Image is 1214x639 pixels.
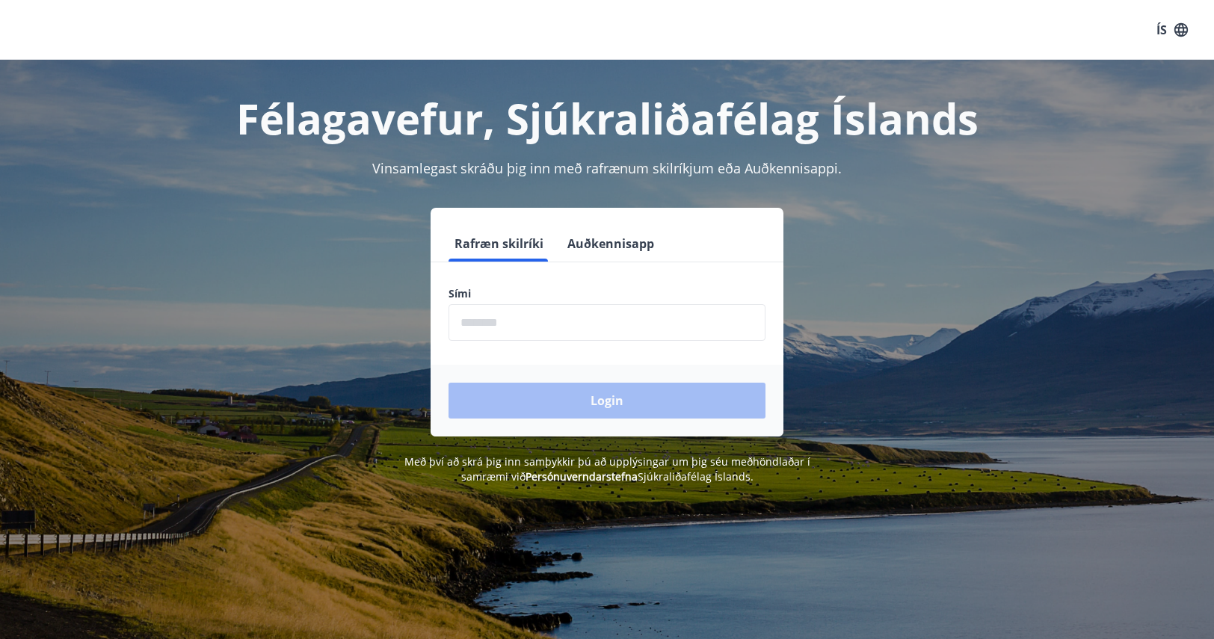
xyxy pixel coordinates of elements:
[449,226,549,262] button: Rafræn skilríki
[404,454,810,484] span: Með því að skrá þig inn samþykkir þú að upplýsingar um þig séu meðhöndlaðar í samræmi við Sjúkral...
[561,226,660,262] button: Auðkennisapp
[87,90,1127,146] h1: Félagavefur, Sjúkraliðafélag Íslands
[372,159,842,177] span: Vinsamlegast skráðu þig inn með rafrænum skilríkjum eða Auðkennisappi.
[449,286,765,301] label: Sími
[526,469,638,484] a: Persónuverndarstefna
[1148,16,1196,43] button: ÍS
